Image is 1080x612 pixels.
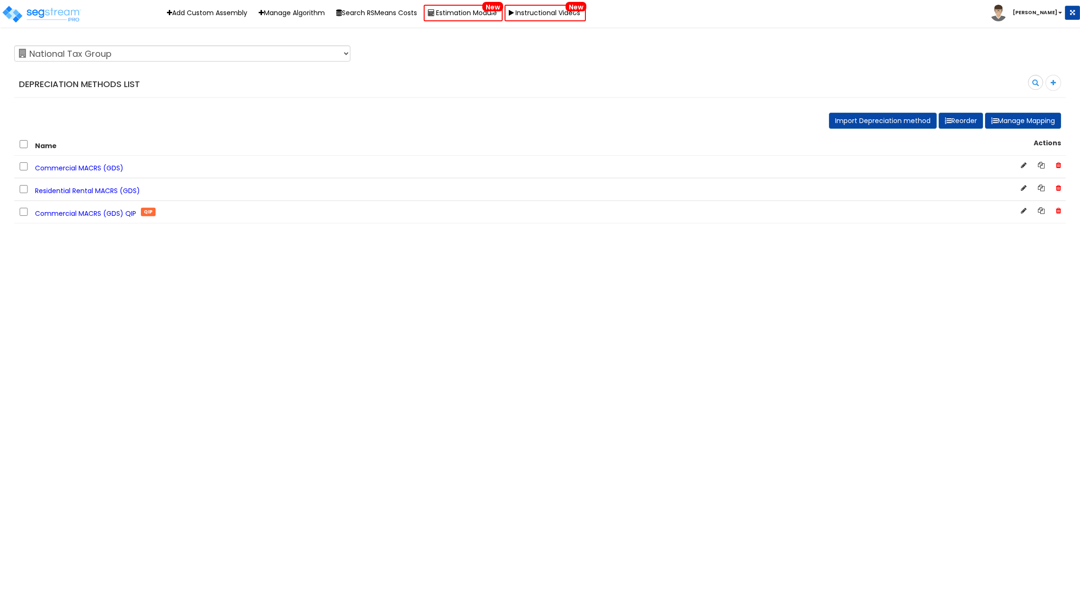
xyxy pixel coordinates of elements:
a: Estimation ModuleNew [424,5,503,21]
img: avatar.png [990,5,1007,21]
a: Copy Depreciation Method [1038,206,1045,215]
button: Search RSMeans Costs [331,6,422,20]
span: New [482,2,503,11]
button: Manage Mapping [985,113,1061,129]
a: Copy Depreciation Method [1038,183,1045,193]
span: Delete Depreciation Method [1056,183,1061,193]
img: logo_pro_r.png [1,5,82,24]
span: Commercial MACRS (GDS) QIP [35,209,136,218]
h4: Depreciation Methods List [19,80,533,89]
a: Instructional VideosNew [505,5,586,21]
a: Manage Algorithm [254,6,330,20]
input: search depreciation method [1013,75,1043,91]
strong: Actions [1034,138,1061,148]
span: New [566,2,586,11]
strong: Name [35,141,57,151]
a: Add Custom Assembly [162,6,252,20]
a: Copy Depreciation Method [1038,160,1045,170]
span: Commercial MACRS (GDS) [35,163,123,173]
span: Delete Depreciation Method [1056,160,1061,170]
button: Import Depreciation method [829,113,937,129]
b: [PERSON_NAME] [1013,9,1057,16]
span: Residential Rental MACRS (GDS) [35,186,140,195]
span: QIP [141,208,156,216]
span: Delete Depreciation Method [1056,206,1061,215]
button: Reorder [939,113,983,129]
